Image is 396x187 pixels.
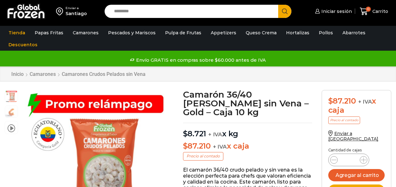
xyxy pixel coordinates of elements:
span: 0 [366,7,371,12]
a: Hortalizas [283,27,313,39]
span: promo relampago 27 agosto [5,90,18,103]
a: Pollos [316,27,336,39]
a: Descuentos [5,39,41,51]
span: + IVA [213,144,227,150]
a: Abarrotes [339,27,369,39]
p: Precio al contado [183,152,223,160]
bdi: 87.210 [183,141,211,150]
a: Pulpa de Frutas [162,27,204,39]
div: x caja [328,97,385,115]
span: Carrito [371,8,388,14]
a: Inicio [11,71,24,77]
a: Pescados y Mariscos [105,27,159,39]
button: Agregar al carrito [328,169,385,181]
a: Camarones [70,27,102,39]
button: Search button [278,5,291,18]
a: Queso Crema [243,27,280,39]
span: $ [328,96,333,105]
a: Iniciar sesión [313,5,352,18]
img: address-field-icon.svg [56,6,66,17]
a: Enviar a [GEOGRAPHIC_DATA] [328,131,379,142]
a: Tienda [5,27,28,39]
p: Precio al contado [328,116,360,124]
a: Appetizers [208,27,239,39]
span: $ [183,129,188,138]
span: Iniciar sesión [320,8,352,14]
h1: Camarón 36/40 [PERSON_NAME] sin Vena – Gold – Caja 10 kg [183,90,312,116]
span: + IVA [208,131,222,138]
input: Product quantity [343,156,355,164]
span: camaron-sin-cascara [5,106,18,118]
div: Santiago [66,10,87,17]
a: Papas Fritas [32,27,66,39]
bdi: 8.721 [183,129,206,138]
p: x caja [183,142,312,151]
a: Camarones Crudos Pelados sin Vena [61,71,146,77]
p: Cantidad de cajas [328,148,385,152]
bdi: 87.210 [328,96,356,105]
a: 0 Carrito [358,4,390,19]
p: x kg [183,123,312,139]
span: $ [183,141,188,150]
nav: Breadcrumb [11,71,146,77]
a: Camarones [29,71,56,77]
div: Enviar a [66,6,87,10]
span: + IVA [358,99,372,105]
